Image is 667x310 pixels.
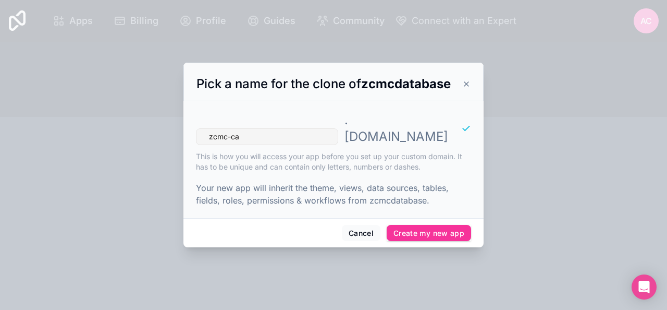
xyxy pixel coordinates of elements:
span: Pick a name for the clone of [196,76,451,91]
div: Open Intercom Messenger [632,275,657,300]
p: This is how you will access your app before you set up your custom domain. It has to be unique an... [196,151,471,172]
button: Create my new app [387,225,471,242]
p: . [DOMAIN_NAME] [344,112,448,145]
input: app [196,128,338,145]
p: Your new app will inherit the theme, views, data sources, tables, fields, roles, permissions & wo... [196,182,471,207]
strong: zcmcdatabase [361,76,451,91]
button: Cancel [342,225,380,242]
